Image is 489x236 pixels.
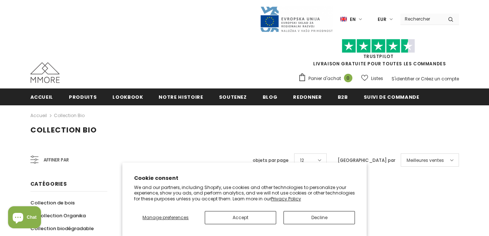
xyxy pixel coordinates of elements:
[407,157,444,164] span: Meilleures ventes
[219,94,247,101] span: soutenez
[37,212,86,219] span: Collection Organika
[338,94,348,101] span: B2B
[298,42,459,67] span: LIVRAISON GRATUITE POUR TOUTES LES COMMANDES
[271,196,301,202] a: Privacy Policy
[112,94,143,101] span: Lookbook
[30,225,94,232] span: Collection biodégradable
[30,209,86,222] a: Collection Organika
[342,39,415,53] img: Faites confiance aux étoiles pilotes
[293,88,322,105] a: Redonner
[350,16,356,23] span: en
[30,199,75,206] span: Collection de bois
[30,111,47,120] a: Accueil
[298,73,356,84] a: Panier d'achat 0
[30,196,75,209] a: Collection de bois
[293,94,322,101] span: Redonner
[30,180,67,188] span: Catégories
[364,94,419,101] span: Suivi de commande
[30,88,53,105] a: Accueil
[260,6,333,33] img: Javni Razpis
[134,185,355,202] p: We and our partners, including Shopify, use cookies and other technologies to personalize your ex...
[69,94,97,101] span: Produits
[219,88,247,105] a: soutenez
[134,174,355,182] h2: Cookie consent
[263,88,278,105] a: Blog
[30,94,53,101] span: Accueil
[344,74,352,82] span: 0
[300,157,304,164] span: 12
[134,211,197,224] button: Manage preferences
[364,88,419,105] a: Suivi de commande
[415,76,420,82] span: or
[371,75,383,82] span: Listes
[112,88,143,105] a: Lookbook
[30,222,94,235] a: Collection biodégradable
[400,14,442,24] input: Search Site
[308,75,341,82] span: Panier d'achat
[363,53,394,59] a: TrustPilot
[378,16,386,23] span: EUR
[30,125,97,135] span: Collection Bio
[338,88,348,105] a: B2B
[205,211,276,224] button: Accept
[284,211,355,224] button: Decline
[361,72,383,85] a: Listes
[159,94,203,101] span: Notre histoire
[392,76,414,82] a: S'identifier
[44,156,69,164] span: Affiner par
[338,157,395,164] label: [GEOGRAPHIC_DATA] par
[142,214,189,221] span: Manage preferences
[340,16,347,22] img: i-lang-1.png
[69,88,97,105] a: Produits
[30,62,60,83] img: Cas MMORE
[260,16,333,22] a: Javni Razpis
[421,76,459,82] a: Créez un compte
[253,157,289,164] label: objets par page
[54,112,85,119] a: Collection Bio
[159,88,203,105] a: Notre histoire
[6,206,43,230] inbox-online-store-chat: Shopify online store chat
[263,94,278,101] span: Blog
